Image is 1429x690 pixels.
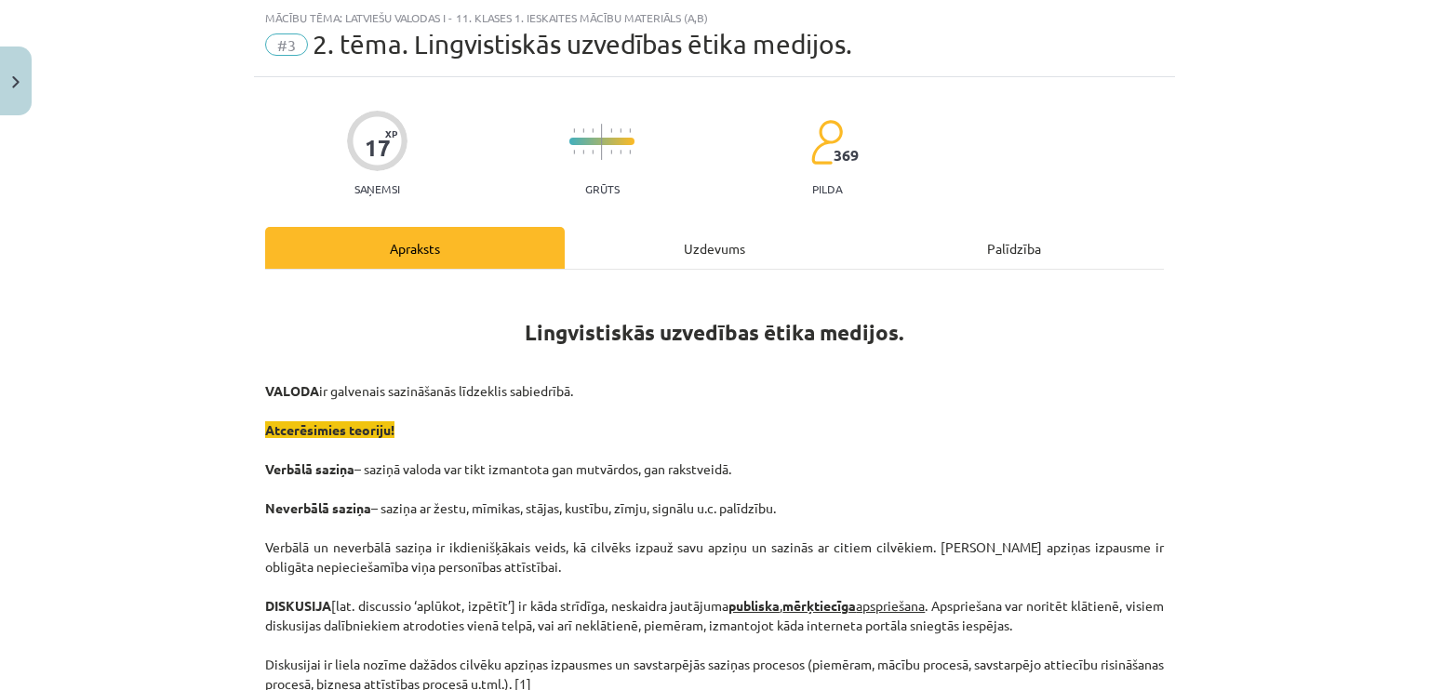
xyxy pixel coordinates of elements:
[585,182,620,195] p: Grūts
[601,124,603,160] img: icon-long-line-d9ea69661e0d244f92f715978eff75569469978d946b2353a9bb055b3ed8787d.svg
[728,597,780,614] strong: publiska
[810,119,843,166] img: students-c634bb4e5e11cddfef0936a35e636f08e4e9abd3cc4e673bd6f9a4125e45ecb1.svg
[265,499,371,516] strong: Neverbālā saziņa
[620,128,621,133] img: icon-short-line-57e1e144782c952c97e751825c79c345078a6d821885a25fce030b3d8c18986b.svg
[265,597,331,614] strong: DISKUSIJA
[385,128,397,139] span: XP
[265,421,394,438] span: Atcerēsimies teoriju!
[573,150,575,154] img: icon-short-line-57e1e144782c952c97e751825c79c345078a6d821885a25fce030b3d8c18986b.svg
[365,135,391,161] div: 17
[610,128,612,133] img: icon-short-line-57e1e144782c952c97e751825c79c345078a6d821885a25fce030b3d8c18986b.svg
[864,227,1164,269] div: Palīdzība
[610,150,612,154] img: icon-short-line-57e1e144782c952c97e751825c79c345078a6d821885a25fce030b3d8c18986b.svg
[629,128,631,133] img: icon-short-line-57e1e144782c952c97e751825c79c345078a6d821885a25fce030b3d8c18986b.svg
[265,11,1164,24] div: Mācību tēma: Latviešu valodas i - 11. klases 1. ieskaites mācību materiāls (a,b)
[347,182,407,195] p: Saņemsi
[782,597,856,614] strong: mērķtiecīga
[592,128,594,133] img: icon-short-line-57e1e144782c952c97e751825c79c345078a6d821885a25fce030b3d8c18986b.svg
[573,128,575,133] img: icon-short-line-57e1e144782c952c97e751825c79c345078a6d821885a25fce030b3d8c18986b.svg
[592,150,594,154] img: icon-short-line-57e1e144782c952c97e751825c79c345078a6d821885a25fce030b3d8c18986b.svg
[12,76,20,88] img: icon-close-lesson-0947bae3869378f0d4975bcd49f059093ad1ed9edebbc8119c70593378902aed.svg
[812,182,842,195] p: pilda
[265,227,565,269] div: Apraksts
[834,147,859,164] span: 369
[582,128,584,133] img: icon-short-line-57e1e144782c952c97e751825c79c345078a6d821885a25fce030b3d8c18986b.svg
[565,227,864,269] div: Uzdevums
[313,29,852,60] span: 2. tēma. Lingvistiskās uzvedības ētika medijos.
[525,319,904,346] b: Lingvistiskās uzvedības ētika medijos.
[265,460,354,477] strong: Verbālā saziņa
[265,33,308,56] span: #3
[620,150,621,154] img: icon-short-line-57e1e144782c952c97e751825c79c345078a6d821885a25fce030b3d8c18986b.svg
[629,150,631,154] img: icon-short-line-57e1e144782c952c97e751825c79c345078a6d821885a25fce030b3d8c18986b.svg
[782,597,925,614] u: apspriešana
[265,382,319,399] strong: VALODA
[582,150,584,154] img: icon-short-line-57e1e144782c952c97e751825c79c345078a6d821885a25fce030b3d8c18986b.svg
